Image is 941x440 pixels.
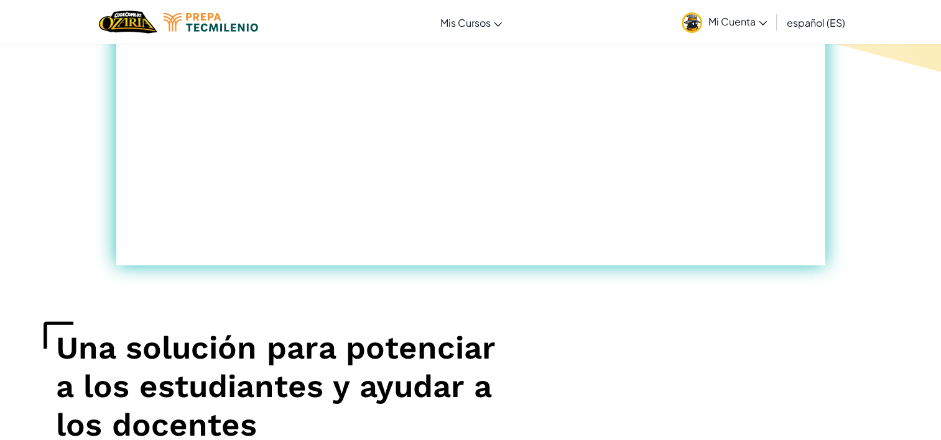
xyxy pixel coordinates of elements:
a: Ozaria by CodeCombat logo [99,9,157,35]
a: español (ES) [781,6,851,39]
img: Home [99,9,157,35]
a: Mi Cuenta [675,2,773,42]
span: Mi Cuenta [708,15,767,28]
a: Mis Cursos [434,6,508,39]
span: español (ES) [787,16,845,29]
img: avatar [682,12,702,33]
img: Tecmilenio logo [164,13,258,32]
span: Mis Cursos [440,16,491,29]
